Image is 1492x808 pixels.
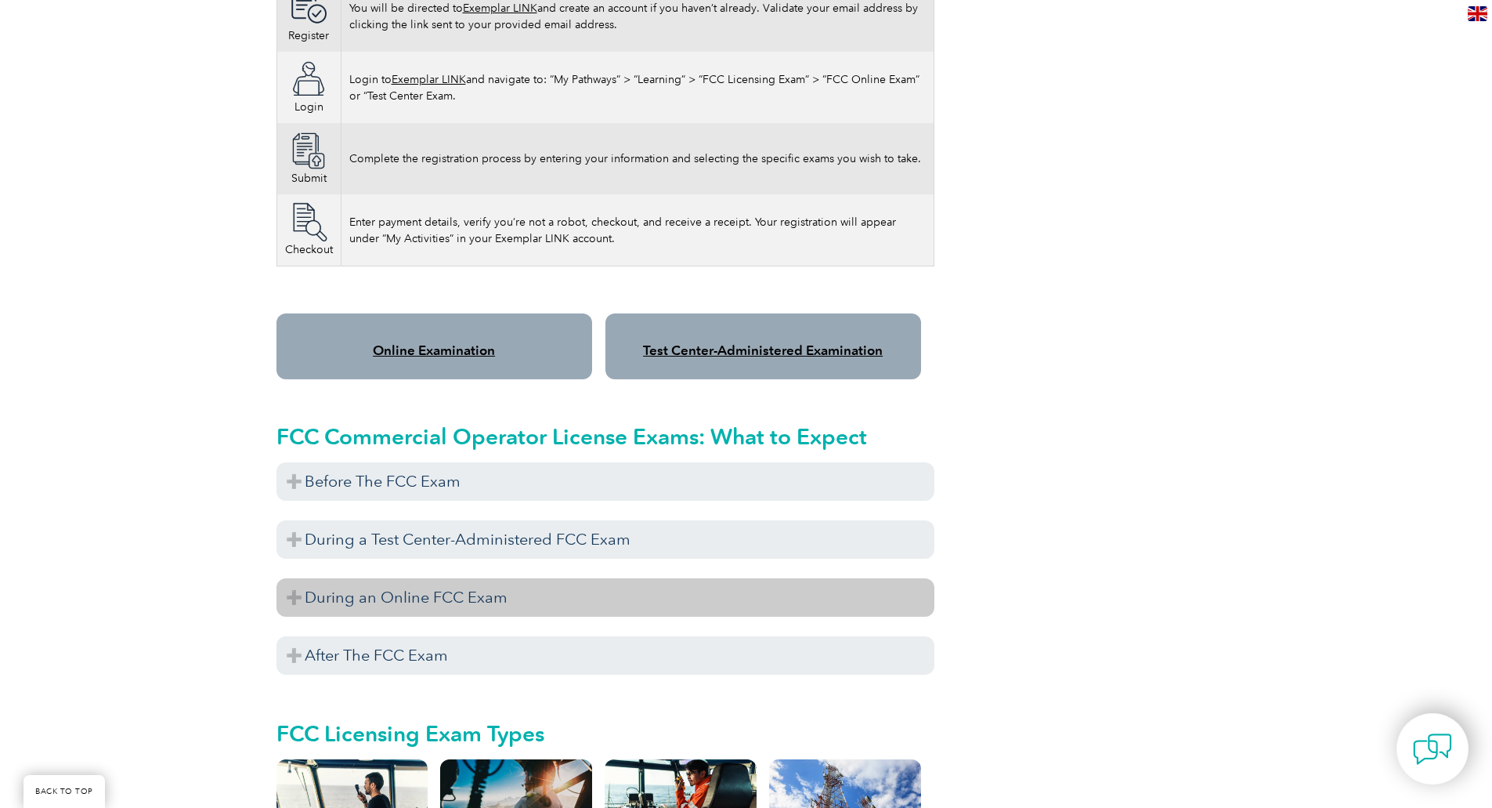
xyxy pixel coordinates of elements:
h2: FCC Commercial Operator License Exams: What to Expect [276,424,934,449]
a: Online Examination [373,342,495,358]
h3: During an Online FCC Exam [276,578,934,617]
a: Test Center-Administered Examination [643,342,883,358]
td: Submit [276,123,341,194]
img: en [1468,6,1487,21]
td: Login to and navigate to: “My Pathways” > “Learning” > “FCC Licensing Exam” > “FCC Online Exam” o... [341,52,934,123]
td: Complete the registration process by entering your information and selecting the specific exams y... [341,123,934,194]
h3: Before The FCC Exam [276,462,934,501]
td: Checkout [276,194,341,266]
td: Enter payment details, verify you’re not a robot, checkout, and receive a receipt. Your registrat... [341,194,934,266]
a: Exemplar LINK [392,73,466,86]
a: BACK TO TOP [23,775,105,808]
h3: During a Test Center-Administered FCC Exam [276,520,934,559]
a: Exemplar LINK [463,2,537,15]
td: Login [276,52,341,123]
h3: After The FCC Exam [276,636,934,675]
img: contact-chat.png [1413,730,1452,769]
h2: FCC Licensing Exam Types [276,721,934,746]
